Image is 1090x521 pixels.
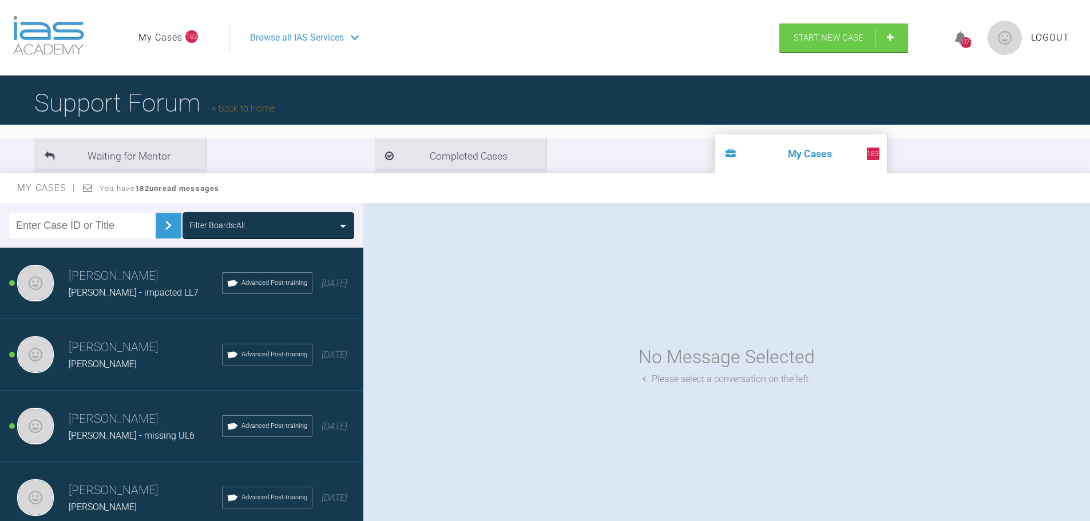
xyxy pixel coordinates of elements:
span: Advanced Post-training [241,349,307,360]
span: Browse all IAS Services [250,30,344,45]
div: 1377 [961,37,972,48]
span: [PERSON_NAME] - missing UL6 [69,430,195,441]
div: No Message Selected [639,343,815,372]
img: logo-light.3e3ef733.png [13,16,84,55]
img: Eamon OReilly [17,479,54,516]
span: [PERSON_NAME] - impacted LL7 [69,287,199,298]
li: Completed Cases [375,138,546,173]
span: [DATE] [322,421,347,432]
span: Advanced Post-training [241,278,307,288]
a: Start New Case [779,23,908,52]
img: chevronRight.28bd32b0.svg [159,216,177,234]
span: Advanced Post-training [241,492,307,503]
img: Eamon OReilly [17,408,54,444]
span: [DATE] [322,278,347,289]
span: 182 [185,30,198,43]
img: Eamon OReilly [17,265,54,301]
h1: Support Forum [34,83,275,123]
span: [DATE] [322,349,347,360]
span: [PERSON_NAME] [69,359,137,369]
input: Enter Case ID or Title [9,213,156,238]
span: Advanced Post-training [241,421,307,431]
li: My Cases [715,134,887,173]
div: Please select a conversation on the left. [643,372,811,387]
h3: [PERSON_NAME] [69,481,222,500]
strong: 182 unread messages [135,184,219,193]
a: Logout [1031,30,1069,45]
img: profile.png [988,21,1022,55]
span: [PERSON_NAME] [69,502,137,512]
span: Start New Case [794,33,863,43]
span: You have [100,184,219,193]
div: Filter Boards: All [189,219,245,232]
img: Eamon OReilly [17,336,54,373]
h3: [PERSON_NAME] [69,267,222,286]
h3: [PERSON_NAME] [69,338,222,357]
span: [DATE] [322,492,347,503]
span: 182 [867,148,879,160]
li: Waiting for Mentor [34,138,206,173]
a: My Cases [138,30,183,45]
a: Back to Home [212,103,275,114]
span: My Cases [17,182,76,193]
h3: [PERSON_NAME] [69,409,222,429]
